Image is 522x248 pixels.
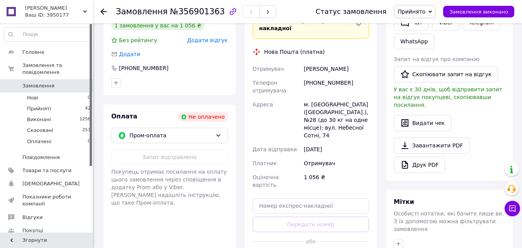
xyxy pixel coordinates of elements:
span: Нові [27,94,38,101]
span: Прийняті [27,105,51,112]
span: Особисті нотатки, які бачите лише ви. З їх допомогою можна фільтрувати замовлення [394,210,504,232]
button: Запит відправлено [111,149,228,165]
span: Отримувач [253,66,284,72]
div: 1 056 ₴ [302,170,371,192]
input: Пошук [4,27,91,41]
span: Замовлення виконано [449,9,508,15]
span: Дата відправки [253,146,297,152]
span: У вас є 30 днів, щоб відправити запит на відгук покупцеві, скопіювавши посилання. [394,86,502,108]
span: Показники роботи компанії [22,193,71,207]
div: Отримувач [302,156,371,170]
span: Платник [253,160,277,166]
span: або [305,238,316,245]
span: Телефон отримувача [253,80,286,94]
span: Товари та послуги [22,167,71,174]
div: Повернутися назад [100,8,107,15]
div: Статус замовлення [316,8,387,15]
span: 1256 [80,116,90,123]
span: Замовлення [116,7,168,16]
div: [DATE] [302,142,371,156]
button: Скопіювати запит на відгук [394,66,498,82]
span: 42 [85,105,90,112]
span: Виконані [27,116,51,123]
span: 253 [82,127,90,134]
a: Завантажити PDF [394,137,469,154]
span: №356901363 [170,7,225,16]
button: Чат з покупцем [505,201,520,216]
span: Мітки [394,198,414,205]
a: Друк PDF [394,157,445,173]
span: Додати відгук [187,37,228,43]
span: Без рейтингу [119,37,157,43]
span: Замовлення [22,82,54,89]
div: Ваш ID: 3950177 [25,12,93,19]
div: [PERSON_NAME] [302,62,371,76]
a: WhatsApp [394,34,434,49]
div: 1 замовлення у вас на 1 056 ₴ [111,21,204,30]
span: Вкажіть номер експрес-накладної [259,17,335,31]
button: Замовлення виконано [443,6,514,17]
span: Запит на відгук про компанію [394,56,479,62]
button: Видати чек [394,115,451,131]
div: м. [GEOGRAPHIC_DATA] ([GEOGRAPHIC_DATA].), №28 (до 30 кг на одне місце): вул. Небесної Сотні, 74 [302,97,371,142]
span: Пром-оплата [129,131,212,140]
input: Номер експрес-накладної [253,198,369,214]
span: Повідомлення [22,154,60,161]
div: [PHONE_NUMBER] [118,64,169,72]
div: Не оплачено [178,112,228,121]
div: [PHONE_NUMBER] [302,76,371,97]
span: Оплачені [27,138,51,145]
span: 0 [88,94,90,101]
span: Головна [22,49,44,56]
span: Відгуки [22,214,43,221]
span: Покупці [22,227,43,234]
span: 0 [88,138,90,145]
span: Оціночна вартість [253,174,279,188]
span: Покупець отримає посилання на оплату цього замовлення через сповіщення в додатку Prom або у Viber... [111,169,227,206]
span: Прийнято [398,9,425,15]
span: Оплата [111,113,137,120]
span: [DEMOGRAPHIC_DATA] [22,180,80,187]
span: Скасовані [27,127,53,134]
span: Кучмук Тамара [25,5,83,12]
div: Нова Пошта (платна) [262,48,327,56]
span: Адреса [253,101,273,108]
span: Додати [119,51,140,57]
span: Замовлення та повідомлення [22,62,93,76]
